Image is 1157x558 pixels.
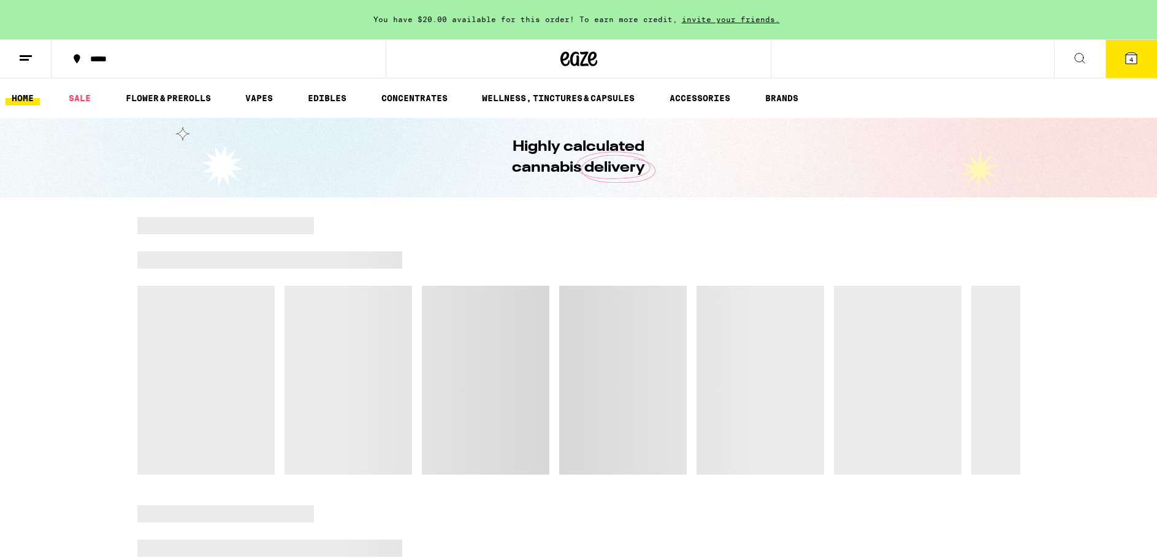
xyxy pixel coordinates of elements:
h1: Highly calculated cannabis delivery [478,137,680,178]
span: You have $20.00 available for this order! To earn more credit, [373,15,678,23]
a: VAPES [239,91,279,105]
a: FLOWER & PREROLLS [120,91,217,105]
a: SALE [63,91,97,105]
span: invite your friends. [678,15,784,23]
span: 4 [1129,56,1133,63]
a: CONCENTRATES [375,91,454,105]
button: 4 [1105,40,1157,78]
a: WELLNESS, TINCTURES & CAPSULES [476,91,641,105]
a: HOME [6,91,40,105]
a: BRANDS [759,91,804,105]
a: EDIBLES [302,91,353,105]
a: ACCESSORIES [663,91,736,105]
